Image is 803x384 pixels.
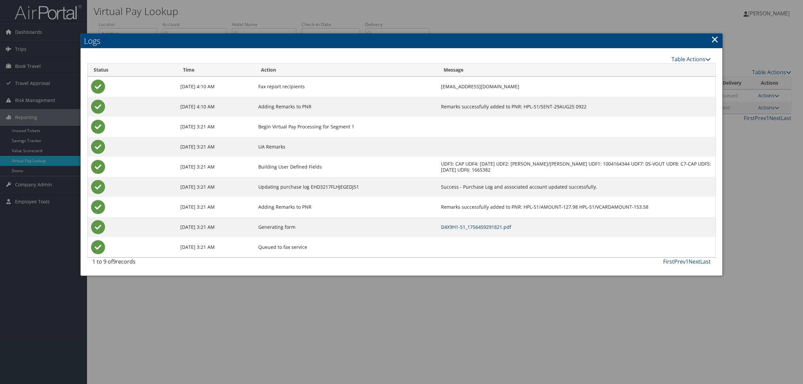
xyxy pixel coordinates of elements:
td: [DATE] 3:21 AM [177,117,255,137]
a: Next [689,258,700,265]
td: Adding Remarks to PNR [255,97,438,117]
a: First [663,258,674,265]
td: Fax report recipients [255,77,438,97]
td: Remarks successfully added to PNR: HPL-S1/AMOUNT-127.98 HPL-S1/VCARDAMOUNT-153.58 [438,197,715,217]
td: Success - Purchase Log and associated account updated successfully. [438,177,715,197]
a: D4X9H1-S1_1756459291821.pdf [441,224,511,230]
td: [DATE] 3:21 AM [177,237,255,257]
td: Updating purchase log EHD3217FLHJEGEDJ51 [255,177,438,197]
a: Table Actions [672,56,711,63]
td: UA Remarks [255,137,438,157]
span: 9 [113,258,116,265]
div: 1 to 9 of records [92,258,240,269]
h2: Logs [81,33,722,48]
td: Generating form [255,217,438,237]
td: [EMAIL_ADDRESS][DOMAIN_NAME] [438,77,715,97]
td: [DATE] 3:21 AM [177,157,255,177]
td: Building User Defined Fields [255,157,438,177]
a: Prev [674,258,686,265]
a: 1 [686,258,689,265]
th: Message: activate to sort column ascending [438,64,715,77]
td: UDF3: CAP UDF4: [DATE] UDF2: [PERSON_NAME]/[PERSON_NAME] UDF1: 1004164344 UDF7: 05-VOUT UDF8: C7-... [438,157,715,177]
th: Action: activate to sort column ascending [255,64,438,77]
td: Adding Remarks to PNR [255,197,438,217]
td: [DATE] 3:21 AM [177,177,255,197]
td: [DATE] 4:10 AM [177,77,255,97]
td: Remarks successfully added to PNR: HPL-S1/SENT-29AUG25 0922 [438,97,715,117]
a: Last [700,258,711,265]
td: Queued to fax service [255,237,438,257]
a: Close [711,32,719,46]
th: Status: activate to sort column ascending [88,64,177,77]
td: [DATE] 3:21 AM [177,217,255,237]
td: [DATE] 3:21 AM [177,137,255,157]
td: Begin Virtual Pay Processing for Segment 1 [255,117,438,137]
th: Time: activate to sort column ascending [177,64,255,77]
td: [DATE] 4:10 AM [177,97,255,117]
td: [DATE] 3:21 AM [177,197,255,217]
